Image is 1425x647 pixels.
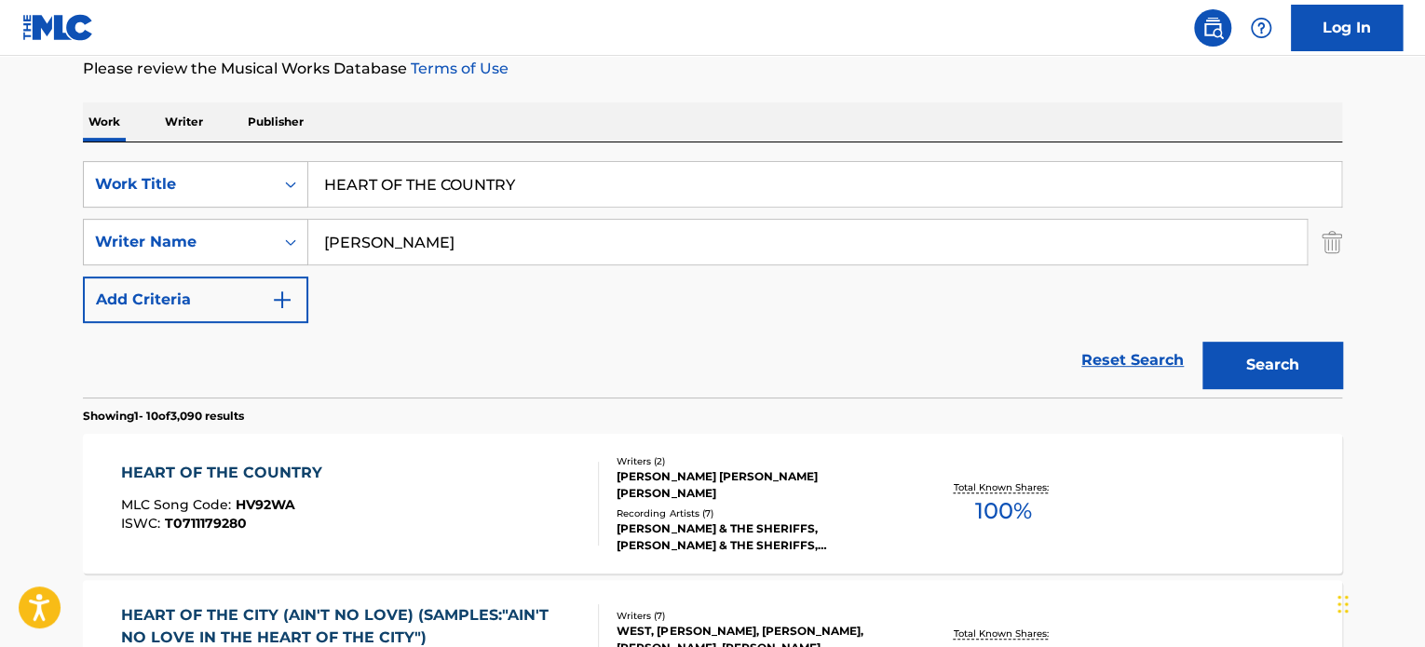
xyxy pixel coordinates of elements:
[159,102,209,142] p: Writer
[974,494,1031,528] span: 100 %
[1242,9,1280,47] div: Help
[1322,219,1342,265] img: Delete Criterion
[22,14,94,41] img: MLC Logo
[271,289,293,311] img: 9d2ae6d4665cec9f34b9.svg
[617,454,898,468] div: Writers ( 2 )
[1202,342,1342,388] button: Search
[83,408,244,425] p: Showing 1 - 10 of 3,090 results
[953,627,1052,640] p: Total Known Shares:
[1072,340,1193,381] a: Reset Search
[83,276,308,323] button: Add Criteria
[95,231,263,253] div: Writer Name
[617,520,898,554] div: [PERSON_NAME] & THE SHERIFFS, [PERSON_NAME] & THE SHERIFFS, [PERSON_NAME],[PERSON_NAME], [PERSON_...
[83,58,1342,80] p: Please review the Musical Works Database
[121,462,332,484] div: HEART OF THE COUNTRY
[242,102,309,142] p: Publisher
[1291,5,1403,51] a: Log In
[121,515,165,532] span: ISWC :
[83,161,1342,398] form: Search Form
[1194,9,1231,47] a: Public Search
[953,480,1052,494] p: Total Known Shares:
[165,515,247,532] span: T0711179280
[1250,17,1272,39] img: help
[407,60,509,77] a: Terms of Use
[83,102,126,142] p: Work
[617,609,898,623] div: Writers ( 7 )
[121,496,236,513] span: MLC Song Code :
[1201,17,1224,39] img: search
[617,506,898,520] div: Recording Artists ( 7 )
[83,434,1342,573] a: HEART OF THE COUNTRYMLC Song Code:HV92WAISWC:T0711179280Writers (2)[PERSON_NAME] [PERSON_NAME] [P...
[95,173,263,195] div: Work Title
[617,468,898,502] div: [PERSON_NAME] [PERSON_NAME] [PERSON_NAME]
[1332,558,1425,647] iframe: Chat Widget
[1337,576,1349,632] div: Drag
[236,496,295,513] span: HV92WA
